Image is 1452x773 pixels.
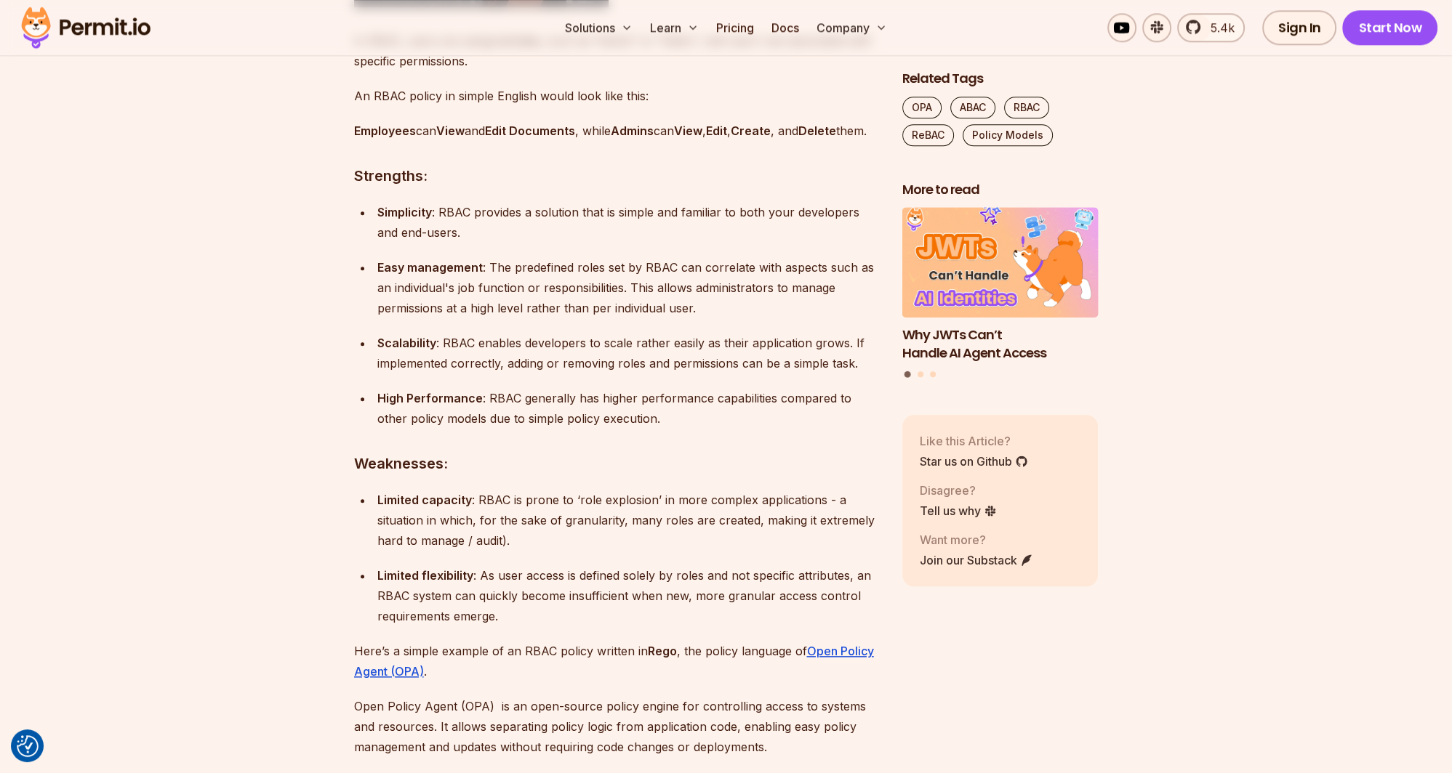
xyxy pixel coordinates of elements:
strong: Limited flexibility [377,568,473,583]
a: OPA [902,97,942,118]
a: Why JWTs Can’t Handle AI Agent AccessWhy JWTs Can’t Handle AI Agent Access [902,208,1099,363]
a: ABAC [950,97,995,118]
p: Want more? [920,531,1033,549]
strong: Scalability [377,336,436,350]
h3: Weaknesses: [354,452,879,475]
button: Go to slide 2 [918,372,923,378]
a: 5.4k [1177,13,1245,42]
p: : As user access is defined solely by roles and not specific attributes, an RBAC system can quick... [377,565,879,626]
strong: Rego [648,644,677,658]
strong: View [436,124,465,138]
a: ReBAC [902,124,954,146]
span: 5.4k [1202,19,1235,36]
strong: Admins [611,124,654,138]
a: Pricing [710,13,760,42]
button: Learn [644,13,705,42]
button: Company [811,13,893,42]
a: Start Now [1342,10,1437,45]
button: Go to slide 3 [930,372,936,378]
strong: Employees [354,124,416,138]
h2: Related Tags [902,70,1099,88]
strong: Create [731,124,771,138]
button: Consent Preferences [17,735,39,757]
p: Open Policy Agent (OPA) is an open-source policy engine for controlling access to systems and res... [354,696,879,757]
img: Revisit consent button [17,735,39,757]
a: Tell us why [920,502,997,519]
strong: Delete [798,124,836,138]
strong: Limited capacity [377,493,472,507]
a: Policy Models [963,124,1053,146]
p: : RBAC generally has higher performance capabilities compared to other policy models due to simpl... [377,388,879,429]
strong: Easy management [377,260,483,275]
div: Posts [902,208,1099,380]
h3: Why JWTs Can’t Handle AI Agent Access [902,326,1099,363]
strong: High Performance [377,391,483,405]
li: 1 of 3 [902,208,1099,363]
a: Docs [766,13,805,42]
button: Solutions [559,13,638,42]
h3: Strengths: [354,164,879,187]
a: Star us on Github [920,453,1028,470]
p: : RBAC is prone to ‘role explosion’ in more complex applications - a situation in which, for the ... [377,490,879,551]
strong: View [674,124,702,138]
h2: More to read [902,181,1099,199]
strong: Edit Documents [485,124,575,138]
a: Sign In [1262,10,1337,45]
p: Here’s a simple example of an RBAC policy written in , the policy language of . [354,641,879,681]
a: RBAC [1004,97,1049,118]
button: Go to slide 1 [905,371,911,378]
a: Join our Substack [920,551,1033,569]
a: Open Policy Agent (OPA) [354,644,874,679]
p: Disagree? [920,482,997,499]
p: An RBAC policy in simple English would look like this: [354,86,879,106]
p: : RBAC enables developers to scale rather easily as their application grows. If implemented corre... [377,333,879,373]
img: Permit logo [15,3,157,52]
p: Like this Article? [920,432,1028,450]
p: : The predefined roles set by RBAC can correlate with aspects such as an individual's job functio... [377,257,879,318]
strong: Edit [706,124,727,138]
strong: Simplicity [377,205,432,219]
p: : RBAC provides a solution that is simple and familiar to both your developers and end-users. [377,202,879,243]
img: Why JWTs Can’t Handle AI Agent Access [902,208,1099,318]
p: can and , while can , , , and them. [354,121,879,141]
